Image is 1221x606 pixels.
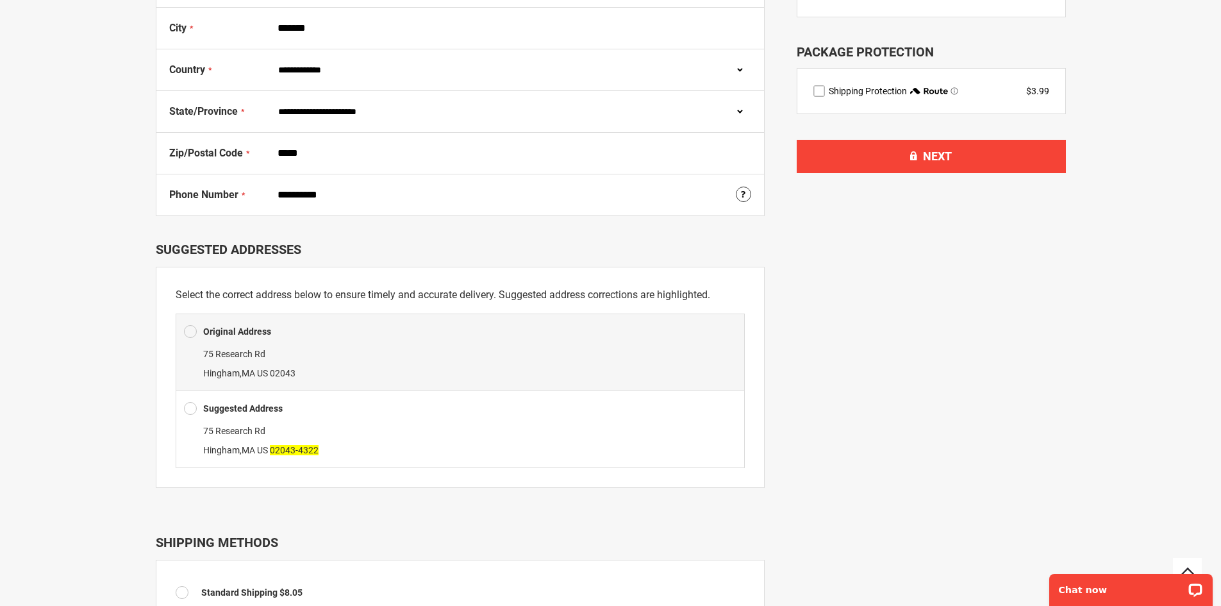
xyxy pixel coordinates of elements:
[203,426,265,436] span: 75 Research Rd
[203,368,240,378] span: Hingham
[797,43,1066,62] div: Package Protection
[203,326,271,337] b: Original Address
[203,349,265,359] span: 75 Research Rd
[169,189,238,201] span: Phone Number
[176,287,745,303] p: Select the correct address below to ensure timely and accurate delivery. Suggested address correc...
[270,445,319,455] span: 02043-4322
[951,87,958,95] span: Learn more
[1026,85,1049,97] div: $3.99
[813,85,1049,97] div: route shipping protection selector element
[257,445,268,455] span: US
[184,421,736,460] div: ,
[203,445,240,455] span: Hingham
[829,86,907,96] span: Shipping Protection
[169,22,187,34] span: City
[923,149,952,163] span: Next
[270,368,295,378] span: 02043
[156,242,765,257] div: Suggested Addresses
[1041,566,1221,606] iframe: LiveChat chat widget
[242,445,255,455] span: MA
[242,368,255,378] span: MA
[257,368,268,378] span: US
[203,403,283,414] b: Suggested Address
[184,344,736,383] div: ,
[797,140,1066,173] button: Next
[169,147,243,159] span: Zip/Postal Code
[169,63,205,76] span: Country
[279,587,303,598] span: $8.05
[169,105,238,117] span: State/Province
[201,587,278,598] span: Standard Shipping
[156,535,765,550] div: Shipping Methods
